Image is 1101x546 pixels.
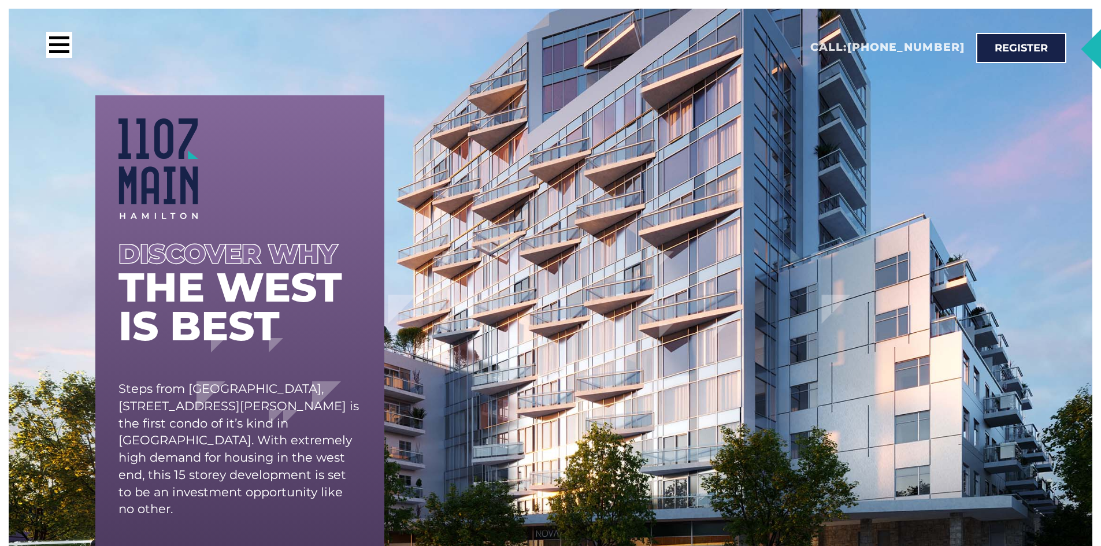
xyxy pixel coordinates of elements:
[118,380,361,518] p: Steps from [GEOGRAPHIC_DATA], [STREET_ADDRESS][PERSON_NAME] is the first condo of it’s kind in [G...
[847,40,965,54] a: [PHONE_NUMBER]
[995,43,1048,53] span: Register
[810,40,965,55] h2: Call:
[118,242,361,266] div: Discover why
[976,33,1066,63] a: Register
